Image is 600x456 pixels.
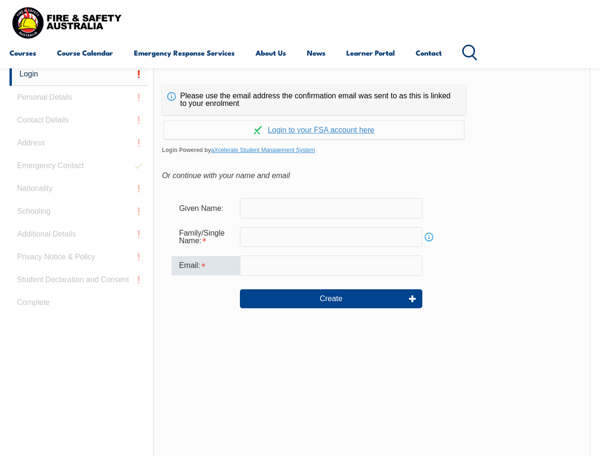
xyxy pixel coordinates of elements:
a: News [307,41,325,64]
a: Emergency Response Services [134,41,235,64]
a: Contact [416,41,442,64]
a: Course Calendar [57,41,113,64]
img: Log in withaxcelerate [254,126,262,134]
div: Family/Single Name is required. [171,224,240,250]
div: Please use the email address the confirmation email was sent to as this is linked to your enrolment [162,85,466,115]
a: aXcelerate Student Management System [211,147,315,153]
a: Info [422,230,436,244]
span: Login Powered by [162,143,582,157]
button: Create [240,289,422,308]
a: About Us [256,41,286,64]
div: Or continue with your name and email [162,169,582,183]
a: Login [10,63,148,86]
div: Given Name: [171,199,240,217]
a: Learner Portal [346,41,395,64]
div: Email is required. [171,256,240,275]
a: Courses [10,41,36,64]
